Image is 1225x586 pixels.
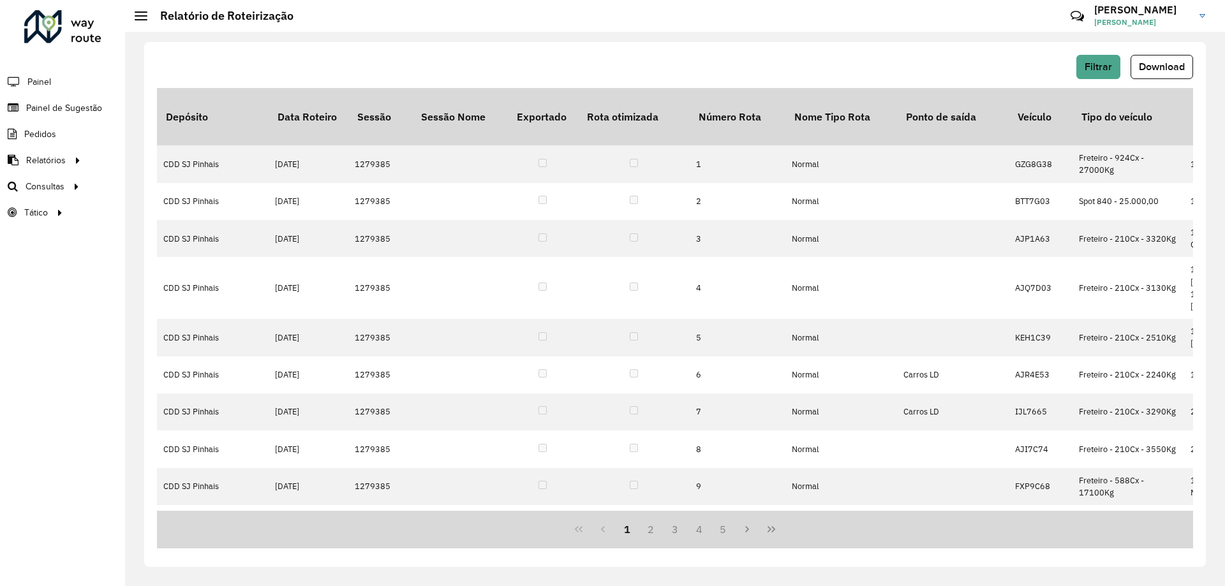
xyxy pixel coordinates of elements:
td: Normal [785,257,897,319]
td: CDD SJ Pinhais [157,505,269,542]
td: CDD SJ Pinhais [157,183,269,220]
td: Normal [785,356,897,393]
td: CDD SJ Pinhais [157,430,269,467]
button: Download [1131,55,1193,79]
th: Sessão Nome [412,88,508,145]
td: 8 [690,430,785,467]
td: [DATE] [269,257,348,319]
td: AJR4E53 [1009,356,1073,393]
td: CDD SJ Pinhais [157,468,269,505]
td: 3 [690,220,785,257]
td: Freteiro - 210Cx - 2510Kg [1073,319,1184,356]
th: Depósito [157,88,269,145]
td: [DATE] [269,145,348,182]
span: Painel de Sugestão [26,101,102,115]
td: [DATE] [269,319,348,356]
td: 1279385 [348,393,412,430]
th: Rota otimizada [578,88,690,145]
button: 4 [687,517,711,541]
td: CDD SJ Pinhais [157,145,269,182]
td: KEH1C39 [1009,319,1073,356]
th: Exportado [508,88,578,145]
td: [DATE] [269,183,348,220]
th: Ponto de saída [897,88,1009,145]
th: Número Rota [690,88,785,145]
th: Sessão [348,88,412,145]
button: Next Page [735,517,759,541]
td: FXP9C68 [1009,468,1073,505]
td: CDD SJ Pinhais [157,356,269,393]
th: Data Roteiro [269,88,348,145]
td: 2 [690,183,785,220]
td: 1279385 [348,319,412,356]
td: 9 [690,468,785,505]
td: Normal [785,183,897,220]
a: Contato Rápido [1064,3,1091,30]
td: 1279385 [348,430,412,467]
td: CDD SJ Pinhais [157,257,269,319]
td: 1279385 [348,145,412,182]
span: Relatórios [26,154,66,167]
button: 5 [711,517,736,541]
h3: [PERSON_NAME] [1094,4,1190,16]
td: [DATE] [269,356,348,393]
td: 1279385 [348,183,412,220]
td: BTT7G03 [1009,183,1073,220]
td: Freteiro - 588Cx - 17100Kg [1073,468,1184,505]
td: [DATE] [269,393,348,430]
span: Tático [24,206,48,219]
td: 10 [690,505,785,542]
span: Download [1139,61,1185,72]
span: Consultas [26,180,64,193]
span: Filtrar [1085,61,1112,72]
button: 2 [639,517,663,541]
span: Pedidos [24,128,56,141]
td: Spot 840 - 25.000,00 [1073,183,1184,220]
th: Veículo [1009,88,1073,145]
td: 1279385 [348,468,412,505]
th: Tipo do veículo [1073,88,1184,145]
button: 1 [615,517,639,541]
td: Freteiro - 210Cx - 2240Kg [1073,356,1184,393]
td: 5 [690,319,785,356]
td: AJQ7D03 [1009,257,1073,319]
td: Normal [785,319,897,356]
td: [DATE] [269,220,348,257]
span: Painel [27,75,51,89]
td: AJP1A63 [1009,220,1073,257]
td: Normal [785,220,897,257]
td: [DATE] [269,505,348,542]
td: AJI7C74 [1009,430,1073,467]
td: 6 [690,356,785,393]
td: Freteiro - 210Cx - 3550Kg [1073,430,1184,467]
button: Last Page [759,517,783,541]
td: 1279385 [348,257,412,319]
td: AUO0A87 [1009,505,1073,542]
td: Freteiro - 210Cx - 3290Kg [1073,393,1184,430]
td: Normal [785,393,897,430]
button: 3 [663,517,687,541]
td: Carros LD [897,393,1009,430]
td: CDD SJ Pinhais [157,393,269,430]
td: 1279385 [348,505,412,542]
button: Filtrar [1076,55,1120,79]
td: Normal [785,430,897,467]
td: 1 [690,145,785,182]
td: Normal [785,505,897,542]
td: Freteiro - 210Cx - 3440Kg [1073,505,1184,542]
td: Carros LD [897,356,1009,393]
td: IJL7665 [1009,393,1073,430]
td: CDD SJ Pinhais [157,319,269,356]
td: GZG8G38 [1009,145,1073,182]
h2: Relatório de Roteirização [147,9,293,23]
td: Normal [785,145,897,182]
td: [DATE] [269,468,348,505]
td: Freteiro - 924Cx - 27000Kg [1073,145,1184,182]
td: Freteiro - 210Cx - 3130Kg [1073,257,1184,319]
th: Nome Tipo Rota [785,88,897,145]
td: CDD SJ Pinhais [157,220,269,257]
td: Freteiro - 210Cx - 3320Kg [1073,220,1184,257]
td: Normal [785,468,897,505]
span: [PERSON_NAME] [1094,17,1190,28]
td: [DATE] [269,430,348,467]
